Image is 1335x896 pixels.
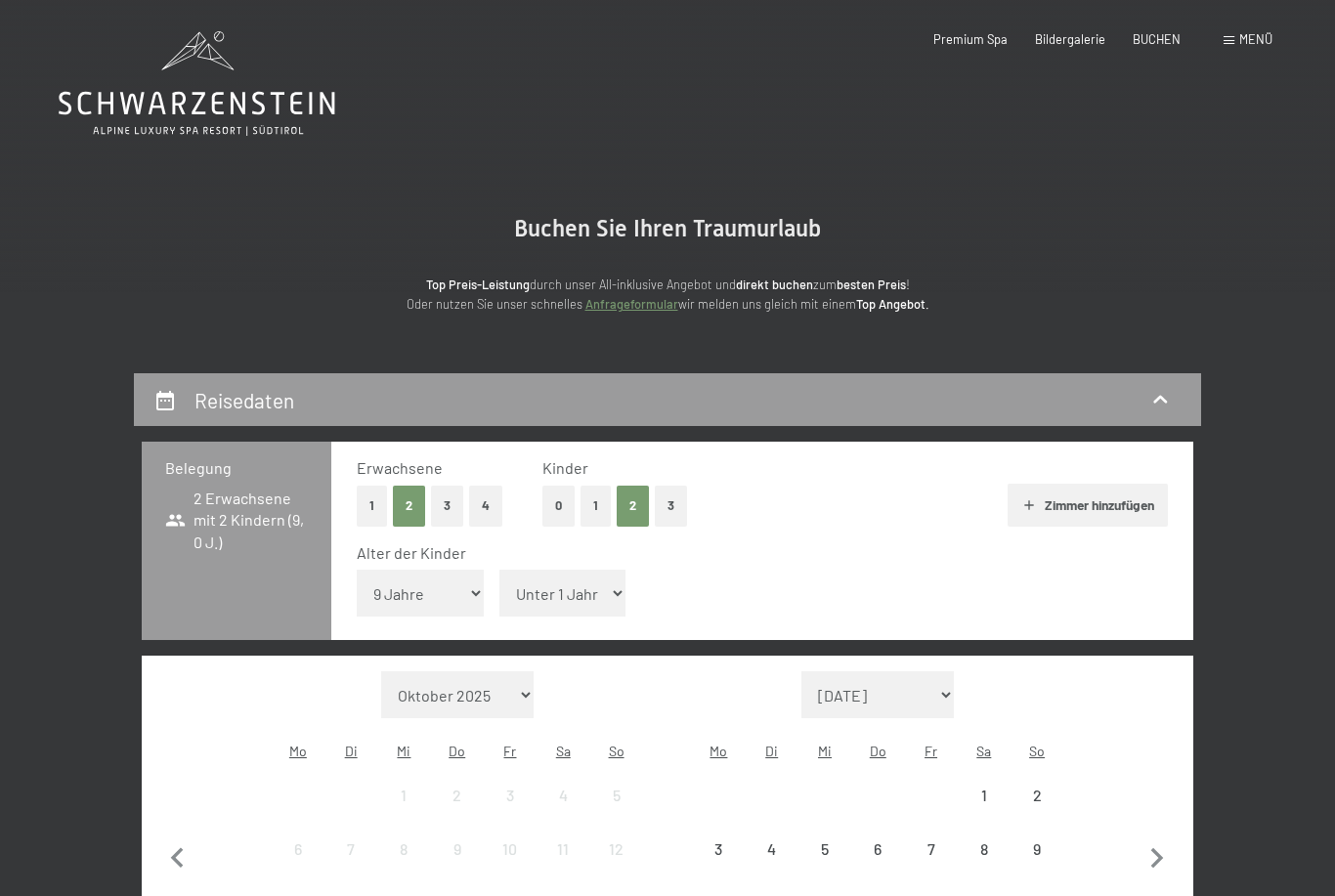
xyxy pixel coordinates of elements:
a: Premium Spa [933,31,1008,47]
abbr: Donnerstag [449,743,465,759]
abbr: Samstag [556,743,571,759]
abbr: Dienstag [345,743,358,759]
div: Anreise nicht möglich [431,823,484,875]
abbr: Mittwoch [818,743,832,759]
button: 3 [431,486,463,526]
strong: Top Preis-Leistung [426,277,530,292]
div: Anreise nicht möglich [798,823,851,875]
div: Sat Nov 01 2025 [958,769,1011,822]
strong: direkt buchen [736,277,813,292]
abbr: Montag [289,743,307,759]
div: 5 [591,788,640,836]
div: Anreise nicht möglich [324,823,377,875]
div: Thu Oct 02 2025 [431,769,484,822]
div: Anreise nicht möglich [272,823,324,875]
div: Sat Nov 08 2025 [958,823,1011,875]
div: 4 [538,788,587,836]
h2: Reisedaten [194,388,294,412]
div: Alter der Kinder [357,542,1151,564]
div: Anreise nicht möglich [377,769,430,822]
div: 4 [748,841,797,890]
div: 9 [1012,841,1061,890]
button: 0 [542,486,575,526]
div: Sun Nov 09 2025 [1011,823,1063,875]
div: Anreise nicht möglich [484,769,537,822]
div: 7 [326,841,375,890]
span: Buchen Sie Ihren Traumurlaub [514,215,821,242]
div: 8 [960,841,1009,890]
strong: besten Preis [837,277,906,292]
div: Fri Nov 07 2025 [904,823,957,875]
abbr: Dienstag [765,743,778,759]
div: Wed Oct 01 2025 [377,769,430,822]
div: Sun Oct 12 2025 [589,823,642,875]
div: Wed Oct 08 2025 [377,823,430,875]
div: Tue Nov 04 2025 [746,823,798,875]
abbr: Donnerstag [870,743,886,759]
p: durch unser All-inklusive Angebot und zum ! Oder nutzen Sie unser schnelles wir melden uns gleich... [277,275,1058,315]
button: 4 [469,486,502,526]
div: 1 [960,788,1009,836]
abbr: Freitag [925,743,937,759]
div: 10 [486,841,535,890]
div: 3 [694,841,743,890]
div: Anreise nicht möglich [537,823,589,875]
abbr: Samstag [976,743,991,759]
div: 6 [274,841,323,890]
div: Thu Oct 09 2025 [431,823,484,875]
div: 5 [800,841,849,890]
button: 1 [357,486,387,526]
button: 2 [617,486,649,526]
div: Anreise nicht möglich [377,823,430,875]
abbr: Sonntag [609,743,624,759]
div: 9 [433,841,482,890]
div: 6 [853,841,902,890]
span: Menü [1239,31,1272,47]
span: Erwachsene [357,458,443,477]
div: 12 [591,841,640,890]
div: Sun Nov 02 2025 [1011,769,1063,822]
button: 1 [581,486,611,526]
span: 2 Erwachsene mit 2 Kindern (9, 0 J.) [165,488,308,553]
a: Anfrageformular [585,296,678,312]
div: Thu Nov 06 2025 [851,823,904,875]
div: Mon Oct 06 2025 [272,823,324,875]
div: 7 [906,841,955,890]
div: Anreise nicht möglich [537,769,589,822]
abbr: Montag [710,743,727,759]
div: Anreise nicht möglich [431,769,484,822]
div: Anreise nicht möglich [484,823,537,875]
abbr: Sonntag [1029,743,1045,759]
button: 2 [393,486,425,526]
strong: Top Angebot. [856,296,929,312]
div: Fri Oct 10 2025 [484,823,537,875]
div: Sun Oct 05 2025 [589,769,642,822]
div: Tue Oct 07 2025 [324,823,377,875]
div: Sat Oct 04 2025 [537,769,589,822]
div: Wed Nov 05 2025 [798,823,851,875]
div: Anreise nicht möglich [851,823,904,875]
h3: Belegung [165,457,308,479]
div: Anreise nicht möglich [904,823,957,875]
div: Anreise nicht möglich [1011,769,1063,822]
div: Sat Oct 11 2025 [537,823,589,875]
div: Fri Oct 03 2025 [484,769,537,822]
div: Mon Nov 03 2025 [692,823,745,875]
div: Anreise nicht möglich [1011,823,1063,875]
div: Anreise nicht möglich [746,823,798,875]
abbr: Mittwoch [397,743,410,759]
a: BUCHEN [1133,31,1181,47]
div: 3 [486,788,535,836]
div: 8 [379,841,428,890]
button: 3 [655,486,687,526]
abbr: Freitag [503,743,516,759]
div: Anreise nicht möglich [958,769,1011,822]
div: 2 [1012,788,1061,836]
a: Bildergalerie [1035,31,1105,47]
div: Anreise nicht möglich [589,769,642,822]
div: 2 [433,788,482,836]
div: Anreise nicht möglich [958,823,1011,875]
span: Kinder [542,458,588,477]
